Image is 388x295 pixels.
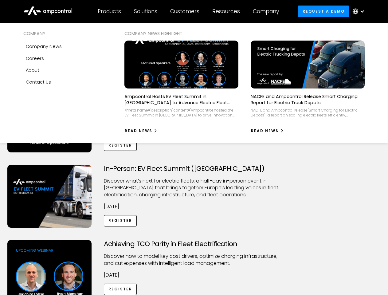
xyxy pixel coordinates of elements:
a: Request a demo [298,6,349,17]
div: Careers [26,55,44,62]
div: Read News [125,128,152,134]
a: Company news [23,41,100,52]
a: About [23,64,100,76]
a: Careers [23,53,100,64]
div: Customers [170,8,199,15]
div: Contact Us [26,79,51,85]
p: NACFE and Ampcontrol Release Smart Charging Report for Electric Truck Depots [251,93,365,106]
p: Ampcontrol Hosts EV Fleet Summit in [GEOGRAPHIC_DATA] to Advance Electric Fleet Management in [GE... [124,93,238,106]
a: Register [104,215,137,226]
div: Read News [251,128,279,134]
div: Resources [212,8,240,15]
a: Read News [251,126,284,136]
div: Solutions [134,8,157,15]
div: <meta name="description" content="Ampcontrol hosted the EV Fleet Summit in [GEOGRAPHIC_DATA] to d... [124,108,238,117]
div: Products [98,8,121,15]
a: Register [104,140,137,151]
p: Discover how to model key cost drivers, optimize charging infrastructure, and cut expenses with i... [104,253,284,267]
div: NACFE and Ampcontrol release 'Smart Charging for Electric Depots'—a report on scaling electric fl... [251,108,365,117]
h3: Achieving TCO Parity in Fleet Electrification [104,240,284,248]
div: Company [253,8,279,15]
p: [DATE] [104,272,284,278]
h3: In-Person: EV Fleet Summit ([GEOGRAPHIC_DATA]) [104,165,284,173]
a: Register [104,284,137,295]
p: [DATE] [104,203,284,210]
a: Contact Us [23,76,100,88]
a: Read News [124,126,158,136]
div: COMPANY [23,30,100,37]
div: Company news [26,43,62,50]
div: About [26,67,39,73]
div: COMPANY NEWS Highlight [124,30,365,37]
p: ​Discover what’s next for electric fleets: a half-day in-person event in [GEOGRAPHIC_DATA] that b... [104,178,284,198]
